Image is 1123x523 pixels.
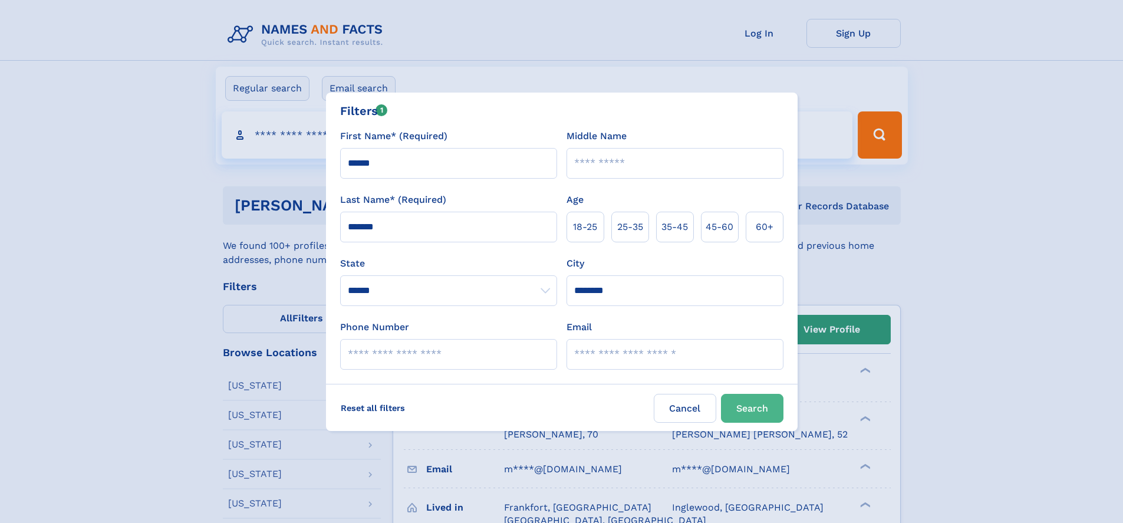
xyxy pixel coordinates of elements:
[573,220,597,234] span: 18‑25
[340,102,388,120] div: Filters
[567,193,584,207] label: Age
[340,256,557,271] label: State
[340,320,409,334] label: Phone Number
[721,394,783,423] button: Search
[340,129,447,143] label: First Name* (Required)
[333,394,413,422] label: Reset all filters
[654,394,716,423] label: Cancel
[567,256,584,271] label: City
[706,220,733,234] span: 45‑60
[567,129,627,143] label: Middle Name
[661,220,688,234] span: 35‑45
[617,220,643,234] span: 25‑35
[340,193,446,207] label: Last Name* (Required)
[567,320,592,334] label: Email
[756,220,773,234] span: 60+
